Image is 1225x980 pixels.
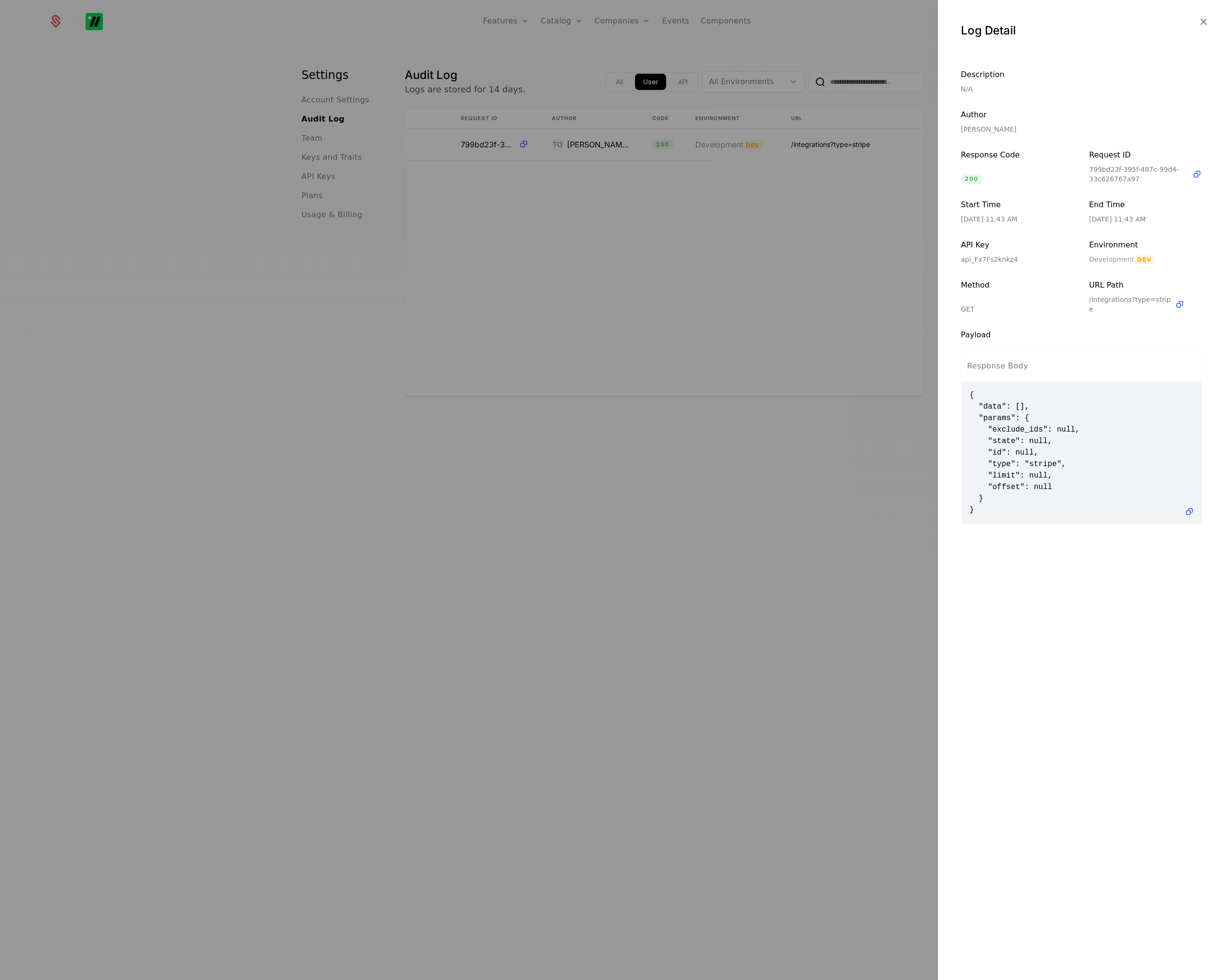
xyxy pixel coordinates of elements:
[961,149,1074,170] div: Response Code
[961,255,1074,264] div: api_Fx7Fs2knkz4
[961,69,1202,80] div: Description
[961,329,1202,341] div: Payload
[961,279,1074,301] div: Method
[1089,199,1202,211] div: End Time
[961,124,1202,134] div: [PERSON_NAME]
[967,360,1028,372] div: Response Body
[1089,149,1202,161] div: Request ID
[961,84,973,94] span: N/A
[961,199,1074,211] div: Start Time
[1089,295,1171,314] span: /integrations?type=stripe
[1089,279,1202,291] div: URL Path
[961,109,1202,121] div: Author
[1134,256,1155,264] span: Dev
[961,239,1074,251] div: API Key
[961,304,1074,314] div: GET
[1089,165,1188,184] span: 799bd23f-395f-487c-99d4-33c626767a97
[969,390,1193,516] span: { "data": [], "params": { "exclude_ids": null, "state": null, "id": null, "type": "stripe", "limi...
[1089,256,1134,263] span: Development
[1089,214,1202,224] div: [DATE] 11:43 AM
[961,214,1074,224] div: [DATE] 11:43 AM
[961,23,1202,38] div: Log Detail
[1089,239,1202,251] div: Environment
[961,174,982,184] span: 200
